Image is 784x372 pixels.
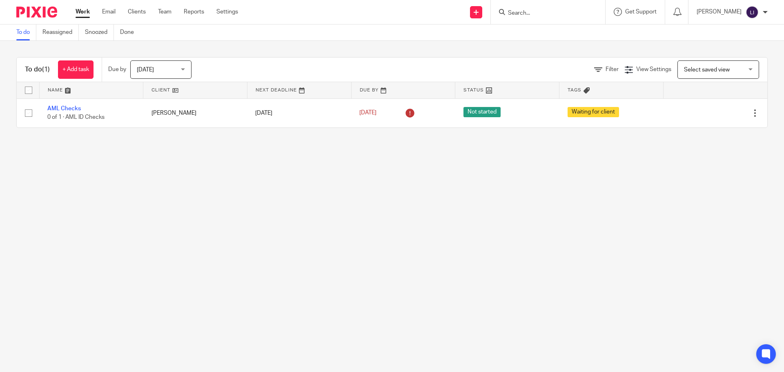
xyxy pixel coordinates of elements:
a: Reassigned [42,25,79,40]
span: (1) [42,66,50,73]
a: Work [76,8,90,16]
input: Search [507,10,581,17]
span: Tags [568,88,581,92]
a: Team [158,8,171,16]
span: [DATE] [359,110,376,116]
span: Filter [606,67,619,72]
a: Clients [128,8,146,16]
span: 0 of 1 · AML ID Checks [47,114,105,120]
a: Snoozed [85,25,114,40]
img: Pixie [16,7,57,18]
span: [DATE] [137,67,154,73]
p: Due by [108,65,126,74]
span: Not started [463,107,501,117]
a: + Add task [58,60,94,79]
h1: To do [25,65,50,74]
td: [PERSON_NAME] [143,98,247,127]
a: Email [102,8,116,16]
span: Select saved view [684,67,730,73]
span: View Settings [636,67,671,72]
img: svg%3E [746,6,759,19]
a: Settings [216,8,238,16]
p: [PERSON_NAME] [697,8,742,16]
td: [DATE] [247,98,351,127]
a: Done [120,25,140,40]
span: Waiting for client [568,107,619,117]
a: To do [16,25,36,40]
a: Reports [184,8,204,16]
span: Get Support [625,9,657,15]
a: AML Checks [47,106,81,111]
